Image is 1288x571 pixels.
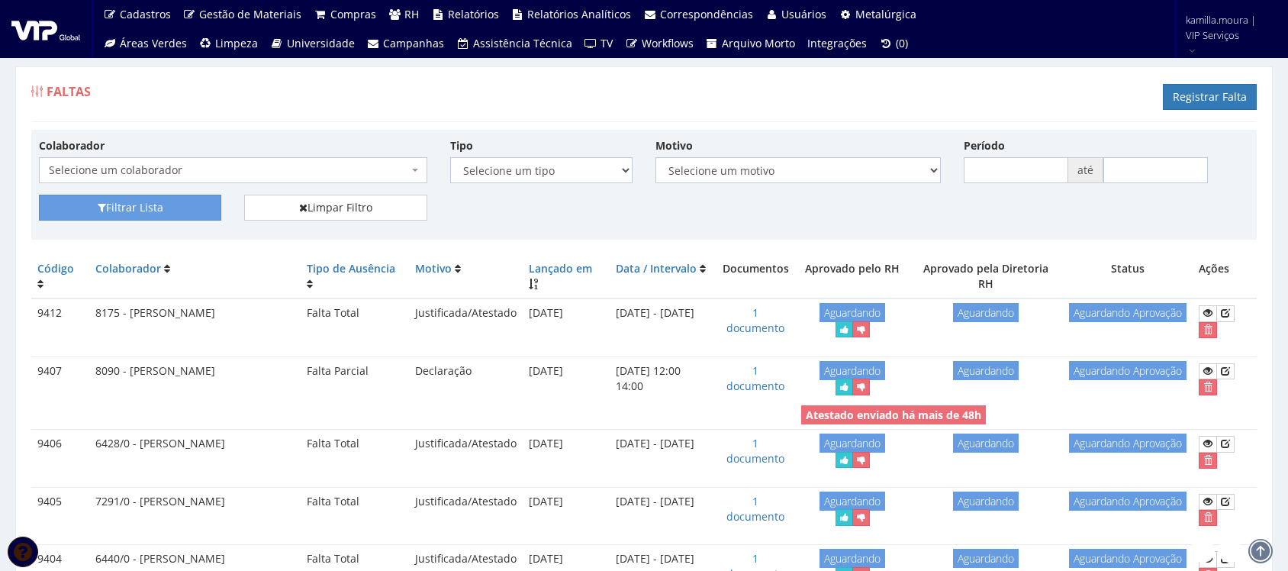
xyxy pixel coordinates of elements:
[523,298,610,344] td: [DATE]
[404,7,419,21] span: RH
[855,7,916,21] span: Metalúrgica
[450,138,473,153] label: Tipo
[642,36,694,50] span: Workflows
[11,18,80,40] img: logo
[120,36,187,50] span: Áreas Verdes
[1069,549,1187,568] span: Aguardando Aprovação
[806,408,981,422] strong: Atestado enviado há mais de 48h
[39,138,105,153] label: Colaborador
[660,7,753,21] span: Correspondências
[31,487,89,532] td: 9405
[726,494,784,524] a: 1 documento
[31,356,89,402] td: 9407
[953,361,1019,380] span: Aguardando
[301,356,409,402] td: Falta Parcial
[95,261,161,276] a: Colaborador
[31,298,89,344] td: 9412
[819,549,885,568] span: Aguardando
[529,261,592,276] a: Lançado em
[716,255,796,298] th: Documentos
[953,434,1019,453] span: Aguardando
[610,298,716,344] td: [DATE] - [DATE]
[97,29,193,58] a: Áreas Verdes
[287,36,355,50] span: Universidade
[1063,255,1193,298] th: Status
[873,29,914,58] a: (0)
[301,430,409,475] td: Falta Total
[726,363,784,393] a: 1 documento
[795,255,909,298] th: Aprovado pelo RH
[1186,12,1268,43] span: kamilla.moura | VIP Serviços
[47,83,91,100] span: Faltas
[409,298,523,344] td: Justificada/Atestado
[953,492,1019,511] span: Aguardando
[726,305,784,335] a: 1 documento
[31,430,89,475] td: 9406
[1069,434,1187,453] span: Aguardando Aprovação
[610,430,716,475] td: [DATE] - [DATE]
[726,436,784,466] a: 1 documento
[523,430,610,475] td: [DATE]
[655,138,693,153] label: Motivo
[819,361,885,380] span: Aguardando
[89,356,301,402] td: 8090 - [PERSON_NAME]
[722,36,795,50] span: Arquivo Morto
[801,29,873,58] a: Integrações
[415,261,452,276] a: Motivo
[819,303,885,322] span: Aguardando
[700,29,802,58] a: Arquivo Morto
[610,356,716,402] td: [DATE] 12:00 14:00
[301,487,409,532] td: Falta Total
[383,36,444,50] span: Campanhas
[610,487,716,532] td: [DATE] - [DATE]
[819,492,885,511] span: Aguardando
[601,36,613,50] span: TV
[909,255,1062,298] th: Aprovado pela Diretoria RH
[964,138,1005,153] label: Período
[39,157,427,183] span: Selecione um colaborador
[307,261,395,276] a: Tipo de Ausência
[409,356,523,402] td: Declaração
[578,29,620,58] a: TV
[89,430,301,475] td: 6428/0 - [PERSON_NAME]
[1069,361,1187,380] span: Aguardando Aprovação
[330,7,376,21] span: Compras
[89,487,301,532] td: 7291/0 - [PERSON_NAME]
[120,7,171,21] span: Cadastros
[193,29,265,58] a: Limpeza
[244,195,427,221] a: Limpar Filtro
[953,303,1019,322] span: Aguardando
[781,7,826,21] span: Usuários
[1193,255,1257,298] th: Ações
[619,29,700,58] a: Workflows
[361,29,451,58] a: Campanhas
[89,298,301,344] td: 8175 - [PERSON_NAME]
[39,195,221,221] button: Filtrar Lista
[819,434,885,453] span: Aguardando
[1069,303,1187,322] span: Aguardando Aprovação
[1068,157,1103,183] span: até
[523,487,610,532] td: [DATE]
[37,261,74,276] a: Código
[264,29,361,58] a: Universidade
[616,261,697,276] a: Data / Intervalo
[953,549,1019,568] span: Aguardando
[1069,492,1187,511] span: Aguardando Aprovação
[450,29,578,58] a: Assistência Técnica
[896,36,908,50] span: (0)
[523,356,610,402] td: [DATE]
[215,36,258,50] span: Limpeza
[49,163,408,178] span: Selecione um colaborador
[199,7,301,21] span: Gestão de Materiais
[473,36,572,50] span: Assistência Técnica
[527,7,631,21] span: Relatórios Analíticos
[448,7,499,21] span: Relatórios
[807,36,867,50] span: Integrações
[301,298,409,344] td: Falta Total
[409,430,523,475] td: Justificada/Atestado
[409,487,523,532] td: Justificada/Atestado
[1163,84,1257,110] a: Registrar Falta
